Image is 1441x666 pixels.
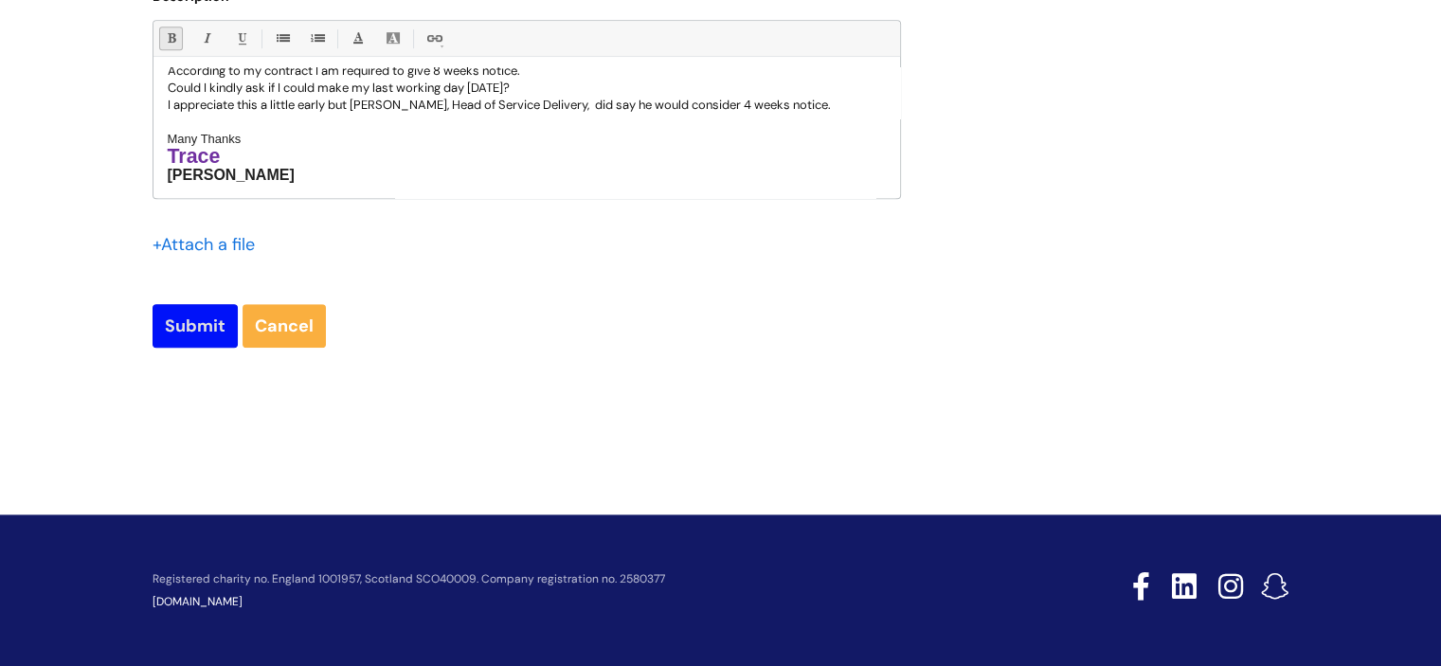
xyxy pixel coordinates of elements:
a: Link [422,27,445,50]
a: Back Color [381,27,405,50]
span: Trace [168,145,221,168]
p: Registered charity no. England 1001957, Scotland SCO40009. Company registration no. 2580377 [153,573,998,585]
input: Submit [153,304,238,348]
a: Font Color [346,27,369,50]
a: 1. Ordered List (Ctrl-Shift-8) [305,27,329,50]
a: • Unordered List (Ctrl-Shift-7) [270,27,294,50]
p: I appreciate this a little early but [PERSON_NAME], Head of Service Delivery, did say he would co... [168,97,886,114]
div: Attach a file [153,229,266,260]
a: Bold (Ctrl-B) [159,27,183,50]
span: + [153,233,161,256]
p: Could I kindly ask if I could make my last working day [DATE]? [168,80,886,97]
a: Italic (Ctrl-I) [194,27,218,50]
a: [DOMAIN_NAME] [153,594,243,609]
a: Underline(Ctrl-U) [229,27,253,50]
p: According to my contract I am required to give 8 weeks notice. [168,63,886,80]
span: Many Thanks [168,132,242,146]
a: Cancel [243,304,326,348]
span: [PERSON_NAME] [168,167,295,183]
